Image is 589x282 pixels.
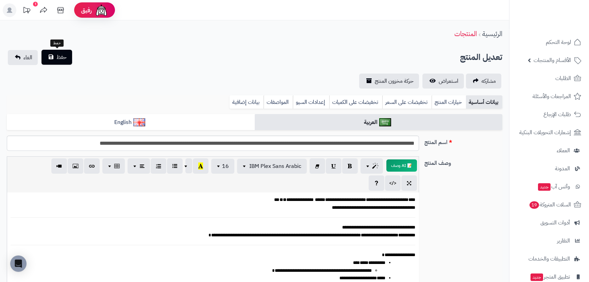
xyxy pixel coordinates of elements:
a: طلبات الإرجاع [514,106,585,123]
a: مشاركه [466,74,501,89]
span: حفظ [56,53,67,61]
img: English [133,118,145,126]
div: Open Intercom Messenger [10,255,27,272]
h2: تعديل المنتج [460,50,502,64]
a: الطلبات [514,70,585,87]
div: حفظ [50,40,64,47]
a: استعراض [422,74,464,89]
a: إشعارات التحويلات البنكية [514,124,585,141]
span: العملاء [557,146,570,155]
img: العربية [379,118,391,126]
span: التطبيقات والخدمات [528,254,570,264]
span: 16 [222,162,229,170]
a: الغاء [8,50,38,65]
span: الطلبات [555,74,571,83]
a: لوحة التحكم [514,34,585,50]
a: خيارات المنتج [432,95,466,109]
a: حركة مخزون المنتج [359,74,419,89]
a: إعدادات السيو [293,95,329,109]
a: أدوات التسويق [514,215,585,231]
img: ai-face.png [95,3,108,17]
span: رفيق [81,6,92,14]
span: حركة مخزون المنتج [375,77,414,85]
span: 19 [529,201,539,209]
a: تخفيضات على السعر [382,95,432,109]
a: العربية [255,114,503,131]
span: لوحة التحكم [546,37,571,47]
div: 1 [33,2,38,6]
span: السلات المتروكة [529,200,571,209]
a: التطبيقات والخدمات [514,251,585,267]
a: English [7,114,255,131]
a: المدونة [514,160,585,177]
span: طلبات الإرجاع [543,110,571,119]
span: المدونة [555,164,570,173]
span: استعراض [439,77,458,85]
a: تحديثات المنصة [18,3,35,19]
a: وآتس آبجديد [514,178,585,195]
a: الرئيسية [482,29,502,39]
span: أدوات التسويق [540,218,570,228]
a: العملاء [514,142,585,159]
span: جديد [531,273,543,281]
a: بيانات أساسية [466,95,502,109]
span: الغاء [23,53,32,62]
span: مشاركه [482,77,496,85]
label: اسم المنتج [422,136,505,146]
button: 16 [211,159,234,174]
span: إشعارات التحويلات البنكية [519,128,571,137]
a: التقارير [514,233,585,249]
button: IBM Plex Sans Arabic [237,159,307,174]
a: بيانات إضافية [230,95,264,109]
label: وصف المنتج [422,156,505,167]
span: جديد [538,183,551,191]
span: تطبيق المتجر [530,272,570,282]
a: المواصفات [264,95,293,109]
span: IBM Plex Sans Arabic [249,162,301,170]
a: السلات المتروكة19 [514,197,585,213]
span: المراجعات والأسئلة [533,92,571,101]
a: المنتجات [454,29,477,39]
a: تخفيضات على الكميات [329,95,382,109]
button: حفظ [41,50,72,65]
span: التقارير [557,236,570,246]
span: وآتس آب [537,182,570,191]
span: الأقسام والمنتجات [534,56,571,65]
button: 📝 AI وصف [386,159,417,172]
a: المراجعات والأسئلة [514,88,585,105]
